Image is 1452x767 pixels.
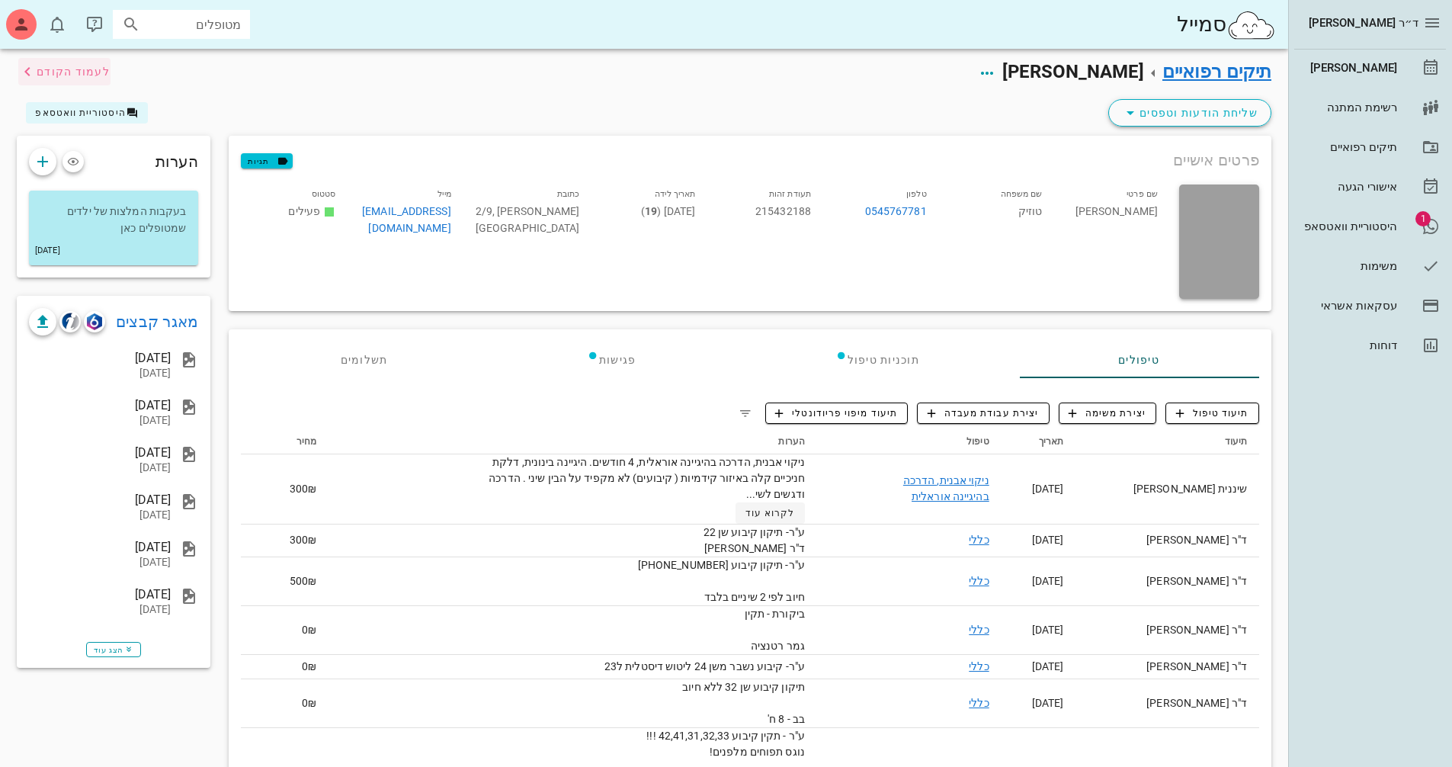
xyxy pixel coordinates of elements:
[59,311,81,332] button: cliniview logo
[1300,220,1397,233] div: היסטוריית וואטסאפ
[312,189,336,199] small: סטטוס
[769,189,811,199] small: תעודת זהות
[62,313,79,330] img: cliniview logo
[29,398,171,412] div: [DATE]
[29,603,171,616] div: [DATE]
[928,406,1039,420] span: יצירת עבודת מעבדה
[1032,660,1064,672] span: [DATE]
[641,205,695,217] span: [DATE] ( )
[290,575,316,587] span: 500₪
[1300,339,1397,351] div: דוחות
[969,575,989,587] a: כללי
[1054,181,1170,246] div: [PERSON_NAME]
[939,181,1055,246] div: טוזיק
[1300,62,1397,74] div: [PERSON_NAME]
[1121,104,1258,122] span: שליחת הודעות וטפסים
[87,313,101,330] img: romexis logo
[94,645,133,654] span: הצג עוד
[906,189,927,199] small: טלפון
[969,697,989,709] a: כללי
[1294,327,1446,364] a: דוחות
[29,556,171,569] div: [DATE]
[1088,532,1248,548] div: ד"ר [PERSON_NAME]
[29,509,171,521] div: [DATE]
[1032,697,1064,709] span: [DATE]
[917,403,1049,424] button: יצירת עבודת מעבדה
[29,445,171,460] div: [DATE]
[1309,16,1418,30] span: ד״ר [PERSON_NAME]
[1300,181,1397,193] div: אישורי הגעה
[290,483,316,495] span: 300₪
[29,367,171,380] div: [DATE]
[492,205,495,217] span: ,
[704,526,805,554] span: ע"ר- תיקון קיבוע שן 22 ד"ר [PERSON_NAME]
[35,108,126,118] span: היסטוריית וואטסאפ
[1294,208,1446,245] a: תגהיסטוריית וואטסאפ
[1294,50,1446,86] a: [PERSON_NAME]
[557,189,580,199] small: כתובת
[1162,61,1271,82] a: תיקים רפואיים
[1294,248,1446,284] a: משימות
[1002,61,1144,82] span: [PERSON_NAME]
[1032,575,1064,587] span: [DATE]
[29,461,171,474] div: [DATE]
[745,508,796,518] span: לקרוא עוד
[604,660,805,672] span: ע"ר- קיבוע נשבר משן 24 ליטוש דיסטלית ל23
[241,153,293,168] button: תגיות
[84,311,105,332] button: romexis logo
[290,534,316,546] span: 300₪
[775,406,898,420] span: תיעוד מיפוי פריודונטלי
[638,559,805,603] span: ע"ר- תיקון קיבוע [PHONE_NUMBER] חיוב לפי 2 שיניים בלבד
[1002,430,1076,454] th: תאריך
[1019,342,1259,378] div: טיפולים
[1300,141,1397,153] div: תיקים רפואיים
[476,222,580,234] span: [GEOGRAPHIC_DATA]
[1300,300,1397,312] div: עסקאות אשראי
[765,403,909,424] button: תיעוד מיפוי פריודונטלי
[41,203,186,236] p: בעקבות המלצות של ילדים שמטופלים כאן
[86,642,141,657] button: הצג עוד
[745,608,805,652] span: ביקורת - תקין גמר רטנציה
[1001,189,1043,199] small: שם משפחה
[489,456,805,500] span: ניקוי אבנית, הדרכה בהיגיינה אוראלית, 4 חודשים. היגיינה בינונית, דלקת חניכיים קלה באיזור קידמיות (...
[241,430,329,454] th: מחיר
[1088,573,1248,589] div: ד"ר [PERSON_NAME]
[18,58,111,85] button: לעמוד הקודם
[1173,148,1259,172] span: פרטים אישיים
[26,102,148,124] button: היסטוריית וואטסאפ
[755,205,811,217] span: 215432188
[341,355,388,365] span: תשלומים
[47,14,54,21] span: תג
[29,587,171,602] div: [DATE]
[1108,99,1271,127] button: שליחת הודעות וטפסים
[248,154,286,168] span: תגיות
[1032,534,1064,546] span: [DATE]
[1294,168,1446,205] a: אישורי הגעה
[969,624,989,636] a: כללי
[362,205,451,234] a: [EMAIL_ADDRESS][DOMAIN_NAME]
[1294,89,1446,126] a: רשימת המתנה
[329,430,817,454] th: הערות
[1088,659,1248,675] div: ד"ר [PERSON_NAME]
[1176,406,1249,420] span: תיעוד טיפול
[1127,189,1158,199] small: שם פרטי
[655,189,695,199] small: תאריך לידה
[438,189,450,199] small: מייל
[1032,624,1064,636] span: [DATE]
[288,205,320,217] span: פעילים
[1294,287,1446,324] a: עסקאות אשראי
[1300,260,1397,272] div: משימות
[1165,403,1259,424] button: תיעוד טיפול
[682,681,805,725] span: תיקון קיבוע שן 32 ללא חיוב בב - 8 ח'
[29,414,171,427] div: [DATE]
[817,430,1002,454] th: טיפול
[29,351,171,365] div: [DATE]
[1300,101,1397,114] div: רשימת המתנה
[302,624,316,636] span: 0₪
[476,205,580,217] span: [PERSON_NAME] 2/9
[1032,483,1064,495] span: [DATE]
[736,502,805,524] button: לקרוא עוד
[487,342,736,378] div: פגישות
[1177,8,1276,41] div: סמייל
[969,660,989,672] a: כללי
